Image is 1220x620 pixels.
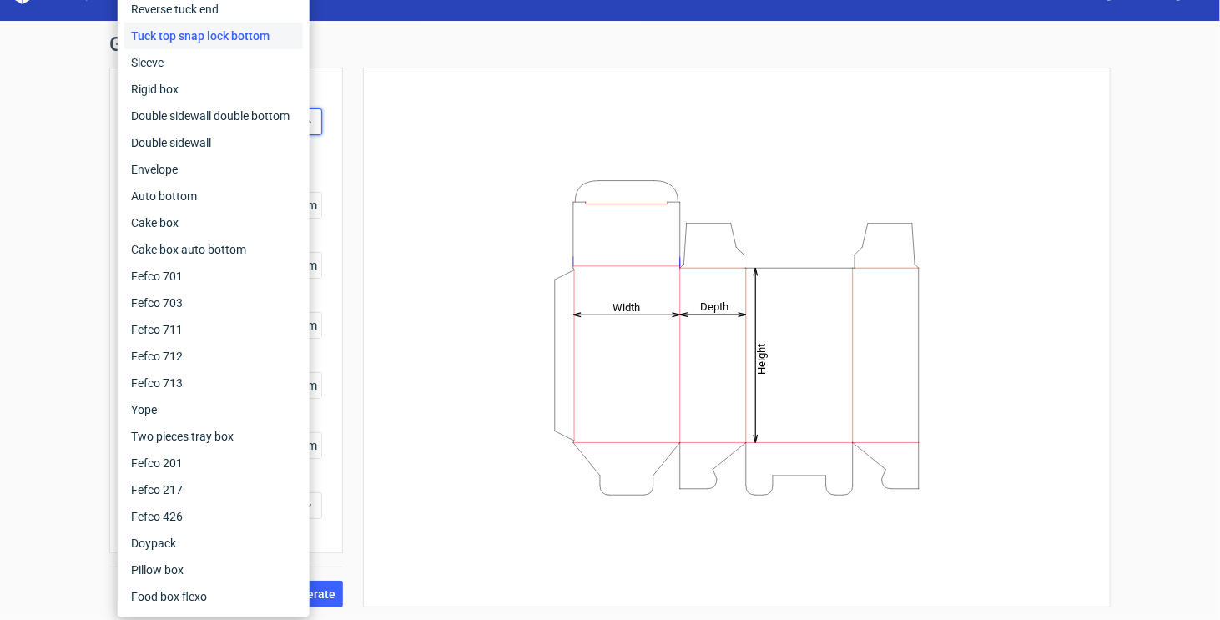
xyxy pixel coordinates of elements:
div: Pillow box [124,557,303,583]
div: Auto bottom [124,183,303,209]
div: Cake box auto bottom [124,236,303,263]
div: Fefco 217 [124,476,303,503]
div: Fefco 711 [124,316,303,343]
div: Tuck top snap lock bottom [124,23,303,49]
div: Fefco 201 [124,450,303,476]
div: Fefco 703 [124,290,303,316]
div: Fefco 426 [124,503,303,530]
div: Fefco 701 [124,263,303,290]
div: Envelope [124,156,303,183]
div: Doypack [124,530,303,557]
tspan: Height [755,343,768,374]
tspan: Width [613,300,640,313]
div: Rigid box [124,76,303,103]
div: Yope [124,396,303,423]
h1: Generate new dieline [109,34,1111,54]
button: Generate [278,581,343,607]
div: Double sidewall [124,129,303,156]
div: Two pieces tray box [124,423,303,450]
div: Food box flexo [124,583,303,610]
div: Fefco 712 [124,343,303,370]
div: Cake box [124,209,303,236]
div: Double sidewall double bottom [124,103,303,129]
span: Generate [285,588,335,600]
div: Sleeve [124,49,303,76]
div: Fefco 713 [124,370,303,396]
tspan: Depth [700,300,728,313]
